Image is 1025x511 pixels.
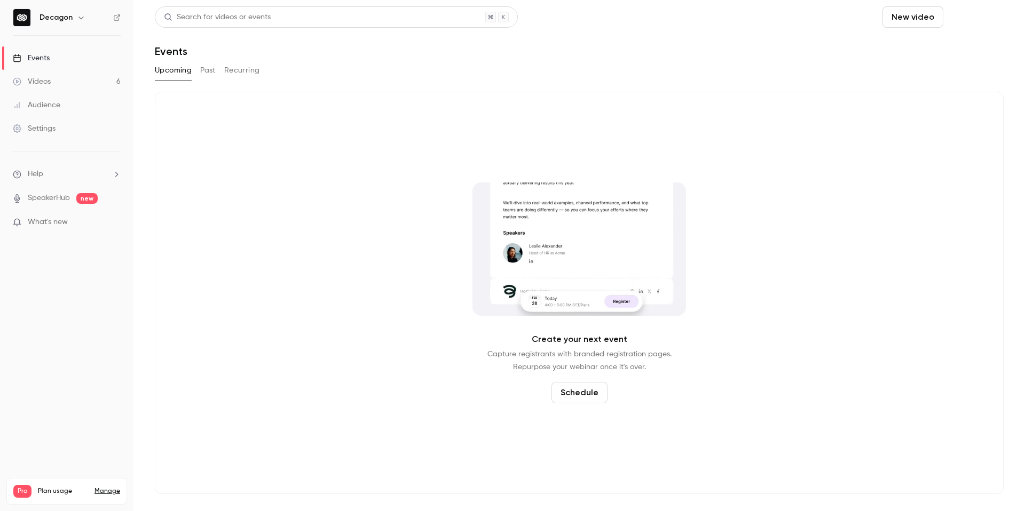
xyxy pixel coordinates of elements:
[28,217,68,228] span: What's new
[155,45,187,58] h1: Events
[948,6,1004,28] button: Schedule
[13,53,50,63] div: Events
[76,193,98,204] span: new
[224,62,260,79] button: Recurring
[13,100,60,110] div: Audience
[155,62,192,79] button: Upcoming
[13,485,31,498] span: Pro
[532,333,627,346] p: Create your next event
[13,123,56,134] div: Settings
[28,169,43,180] span: Help
[40,12,73,23] h6: Decagon
[38,487,88,496] span: Plan usage
[13,76,51,87] div: Videos
[164,12,271,23] div: Search for videos or events
[108,218,121,227] iframe: Noticeable Trigger
[487,348,672,373] p: Capture registrants with branded registration pages. Repurpose your webinar once it's over.
[13,169,121,180] li: help-dropdown-opener
[551,382,608,403] button: Schedule
[200,62,216,79] button: Past
[882,6,943,28] button: New video
[13,9,30,26] img: Decagon
[94,487,120,496] a: Manage
[28,193,70,204] a: SpeakerHub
